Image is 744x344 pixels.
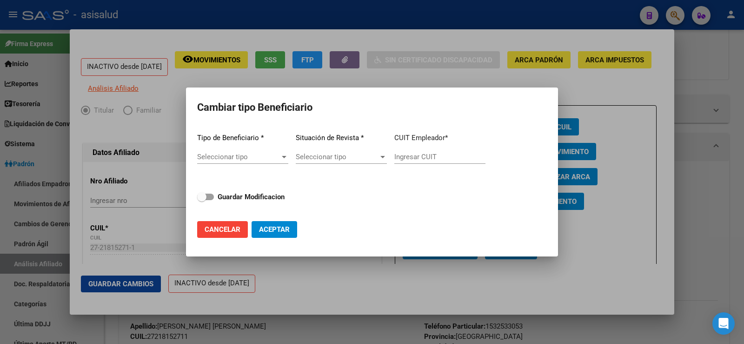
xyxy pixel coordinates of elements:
[197,221,248,238] button: Cancelar
[197,153,280,161] span: Seleccionar tipo
[394,133,485,143] p: CUIT Empleador
[197,133,288,143] p: Tipo de Beneficiario *
[252,221,297,238] button: Aceptar
[712,312,735,335] div: Open Intercom Messenger
[296,133,387,143] p: Situación de Revista *
[296,153,379,161] span: Seleccionar tipo
[205,225,240,234] span: Cancelar
[197,99,547,116] h2: Cambiar tipo Beneficiario
[218,193,285,201] strong: Guardar Modificacion
[259,225,290,234] span: Aceptar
